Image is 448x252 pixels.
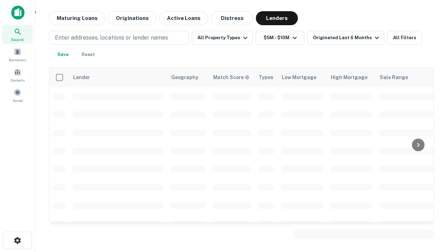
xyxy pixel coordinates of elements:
th: Geography [167,68,209,87]
div: Lender [73,73,90,82]
a: Saved [2,86,33,105]
button: Originations [108,11,156,25]
div: High Mortgage [331,73,367,82]
th: Sale Range [376,68,439,87]
h6: Match Score [213,73,248,81]
button: Active Loans [159,11,208,25]
div: Capitalize uses an advanced AI algorithm to match your search with the best lender. The match sco... [213,73,250,81]
a: Contacts [2,65,33,84]
div: Sale Range [380,73,408,82]
button: $5M - $10M [255,31,304,45]
th: Lender [69,68,167,87]
span: Borrowers [9,57,26,63]
button: Originated Last 6 Months [307,31,384,45]
button: Save your search to get updates of matches that match your search criteria. [52,48,74,62]
button: All Property Types [192,31,253,45]
div: Low Mortgage [282,73,316,82]
p: Enter addresses, locations or lender names [55,34,168,42]
a: Borrowers [2,45,33,64]
span: Search [11,37,24,42]
div: Geography [171,73,198,82]
img: capitalize-icon.png [11,6,24,20]
button: Maturing Loans [49,11,105,25]
button: All Filters [387,31,422,45]
span: Saved [13,98,23,103]
iframe: Chat Widget [413,174,448,207]
a: Search [2,25,33,44]
th: Low Mortgage [278,68,327,87]
th: Types [254,68,278,87]
th: Capitalize uses an advanced AI algorithm to match your search with the best lender. The match sco... [209,68,254,87]
div: Types [259,73,273,82]
span: Contacts [10,77,24,83]
button: Enter addresses, locations or lender names [49,31,189,45]
th: High Mortgage [327,68,376,87]
div: Originated Last 6 Months [313,34,381,42]
button: Distress [211,11,253,25]
button: Reset [77,48,99,62]
button: Lenders [256,11,298,25]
